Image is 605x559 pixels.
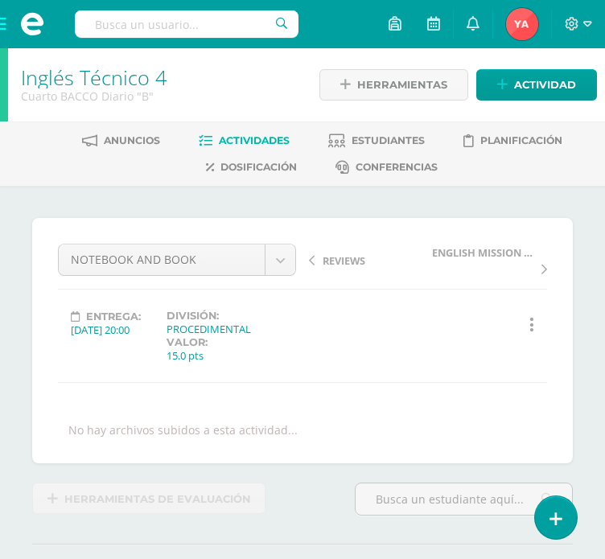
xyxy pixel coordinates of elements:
a: Actividades [199,128,290,154]
div: No hay archivos subidos a esta actividad... [68,422,298,438]
a: Dosificación [206,154,297,180]
a: Conferencias [335,154,438,180]
a: Anuncios [82,128,160,154]
div: [DATE] 20:00 [71,323,141,337]
div: PROCEDIMENTAL [167,322,251,336]
span: ENGLISH MISSION OF THE WEEK #2 [432,245,539,260]
span: Actividades [219,134,290,146]
div: Cuarto BACCO Diario 'B' [21,88,298,104]
a: NOTEBOOK AND BOOK [59,245,295,275]
span: Herramientas de evaluación [64,484,251,514]
span: Actividad [514,70,576,100]
a: Planificación [463,128,562,154]
h1: Inglés Técnico 4 [21,66,298,88]
span: Herramientas [357,70,447,100]
img: 1cdec18536d9f5a5b7f2cbf939bcf624.png [506,8,538,40]
span: Estudiantes [352,134,425,146]
span: Dosificación [220,161,297,173]
a: ENGLISH MISSION OF THE WEEK #2 [428,244,547,275]
div: 15.0 pts [167,348,208,363]
span: Entrega: [86,310,141,323]
span: REVIEWS [323,253,365,268]
a: Herramientas [319,69,468,101]
span: Anuncios [104,134,160,146]
input: Busca un usuario... [75,10,298,38]
label: Valor: [167,336,208,348]
span: Conferencias [356,161,438,173]
span: Planificación [480,134,562,146]
a: Actividad [476,69,597,101]
span: NOTEBOOK AND BOOK [71,245,253,275]
label: División: [167,310,251,322]
input: Busca un estudiante aquí... [356,483,572,515]
a: Inglés Técnico 4 [21,64,167,91]
a: Estudiantes [328,128,425,154]
a: REVIEWS [309,252,428,268]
